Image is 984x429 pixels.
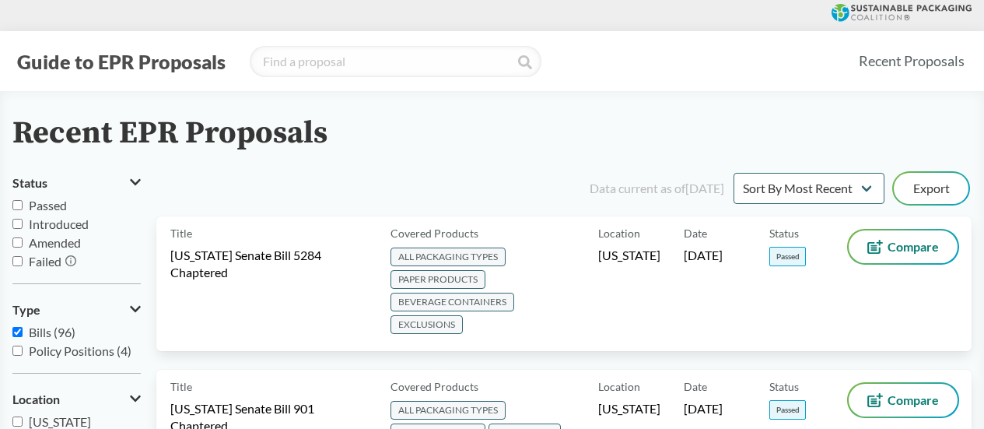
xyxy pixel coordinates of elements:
[12,303,40,317] span: Type
[849,384,958,417] button: Compare
[598,247,660,264] span: [US_STATE]
[849,230,958,263] button: Compare
[12,386,141,413] button: Location
[12,417,23,427] input: [US_STATE]
[684,247,723,264] span: [DATE]
[250,46,541,77] input: Find a proposal
[390,315,463,334] span: EXCLUSIONS
[170,225,192,241] span: Title
[170,378,192,395] span: Title
[684,400,723,417] span: [DATE]
[852,44,972,79] a: Recent Proposals
[29,198,67,213] span: Passed
[590,179,724,198] div: Data current as of [DATE]
[888,394,939,406] span: Compare
[598,225,640,241] span: Location
[769,225,799,241] span: Status
[12,256,23,266] input: Failed
[12,116,327,151] h2: Recent EPR Proposals
[12,170,141,196] button: Status
[29,414,91,429] span: [US_STATE]
[390,270,485,289] span: PAPER PRODUCTS
[29,254,61,269] span: Failed
[12,346,23,356] input: Policy Positions (4)
[12,49,230,74] button: Guide to EPR Proposals
[390,225,478,241] span: Covered Products
[29,325,75,339] span: Bills (96)
[598,400,660,417] span: [US_STATE]
[12,237,23,248] input: Amended
[29,216,89,231] span: Introduced
[12,392,60,406] span: Location
[888,241,939,253] span: Compare
[12,219,23,229] input: Introduced
[769,378,799,395] span: Status
[390,401,506,420] span: ALL PACKAGING TYPES
[170,247,372,281] span: [US_STATE] Senate Bill 5284 Chaptered
[390,293,514,311] span: BEVERAGE CONTAINERS
[12,327,23,337] input: Bills (96)
[598,378,640,395] span: Location
[390,378,478,395] span: Covered Products
[29,235,81,250] span: Amended
[12,297,141,323] button: Type
[29,343,131,358] span: Policy Positions (4)
[12,176,47,190] span: Status
[390,248,506,266] span: ALL PACKAGING TYPES
[769,247,806,266] span: Passed
[12,200,23,210] input: Passed
[769,400,806,420] span: Passed
[684,225,707,241] span: Date
[894,173,968,204] button: Export
[684,378,707,395] span: Date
